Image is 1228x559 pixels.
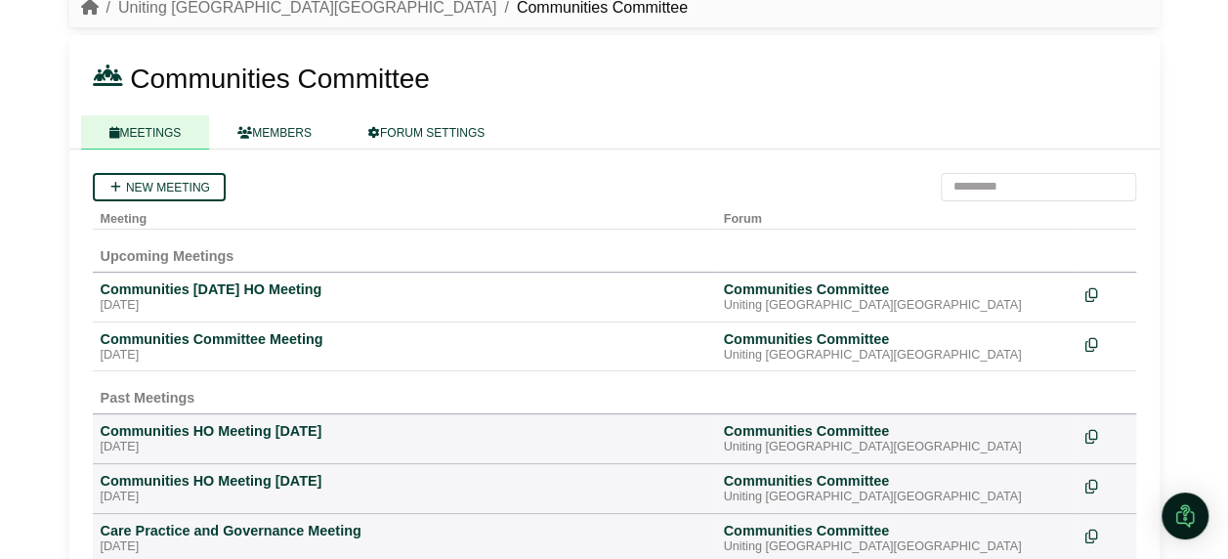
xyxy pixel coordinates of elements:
a: Communities Committee Uniting [GEOGRAPHIC_DATA][GEOGRAPHIC_DATA] [724,472,1070,505]
a: Communities Committee Meeting [DATE] [101,330,708,364]
a: Communities [DATE] HO Meeting [DATE] [101,280,708,314]
div: Make a copy [1085,280,1128,307]
a: Communities HO Meeting [DATE] [DATE] [101,472,708,505]
div: [DATE] [101,490,708,505]
a: Communities HO Meeting [DATE] [DATE] [101,422,708,455]
a: Communities Committee Uniting [GEOGRAPHIC_DATA][GEOGRAPHIC_DATA] [724,280,1070,314]
a: Communities Committee Uniting [GEOGRAPHIC_DATA][GEOGRAPHIC_DATA] [724,522,1070,555]
div: Make a copy [1085,522,1128,548]
span: Communities Committee [130,64,430,94]
div: Communities Committee [724,280,1070,298]
div: Communities [DATE] HO Meeting [101,280,708,298]
div: Uniting [GEOGRAPHIC_DATA][GEOGRAPHIC_DATA] [724,539,1070,555]
div: Communities HO Meeting [DATE] [101,472,708,490]
div: Communities Committee [724,330,1070,348]
th: Meeting [93,201,716,230]
a: Communities Committee Uniting [GEOGRAPHIC_DATA][GEOGRAPHIC_DATA] [724,330,1070,364]
div: [DATE] [101,348,708,364]
div: Communities Committee [724,422,1070,440]
div: Communities HO Meeting [DATE] [101,422,708,440]
div: Make a copy [1085,472,1128,498]
a: Communities Committee Uniting [GEOGRAPHIC_DATA][GEOGRAPHIC_DATA] [724,422,1070,455]
div: Communities Committee [724,472,1070,490]
th: Forum [716,201,1078,230]
div: Communities Committee Meeting [101,330,708,348]
div: Uniting [GEOGRAPHIC_DATA][GEOGRAPHIC_DATA] [724,298,1070,314]
div: Make a copy [1085,330,1128,357]
div: Make a copy [1085,422,1128,449]
a: MEETINGS [81,115,210,150]
span: Past Meetings [101,390,195,406]
div: Uniting [GEOGRAPHIC_DATA][GEOGRAPHIC_DATA] [724,440,1070,455]
div: [DATE] [101,539,708,555]
a: FORUM SETTINGS [340,115,513,150]
a: New meeting [93,173,226,201]
div: Uniting [GEOGRAPHIC_DATA][GEOGRAPHIC_DATA] [724,490,1070,505]
div: Open Intercom Messenger [1162,493,1208,539]
div: Care Practice and Governance Meeting [101,522,708,539]
div: Uniting [GEOGRAPHIC_DATA][GEOGRAPHIC_DATA] [724,348,1070,364]
a: Care Practice and Governance Meeting [DATE] [101,522,708,555]
a: MEMBERS [209,115,340,150]
div: Communities Committee [724,522,1070,539]
div: [DATE] [101,298,708,314]
span: Upcoming Meetings [101,248,234,264]
div: [DATE] [101,440,708,455]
